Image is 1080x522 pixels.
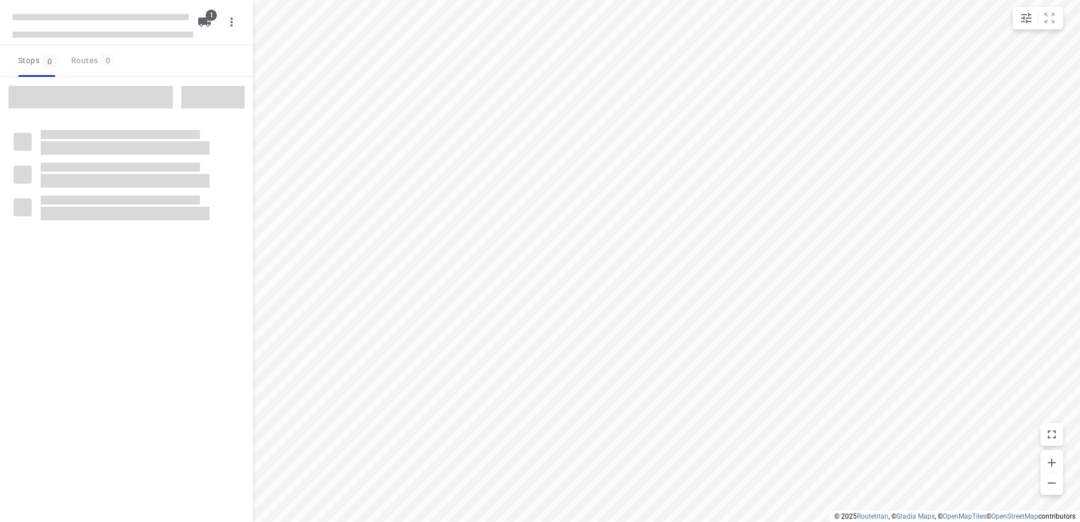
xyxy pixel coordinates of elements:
[991,512,1038,520] a: OpenStreetMap
[896,512,935,520] a: Stadia Maps
[857,512,889,520] a: Routetitan
[834,512,1075,520] li: © 2025 , © , © © contributors
[943,512,986,520] a: OpenMapTiles
[1013,7,1063,29] div: small contained button group
[1015,7,1038,29] button: Map settings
